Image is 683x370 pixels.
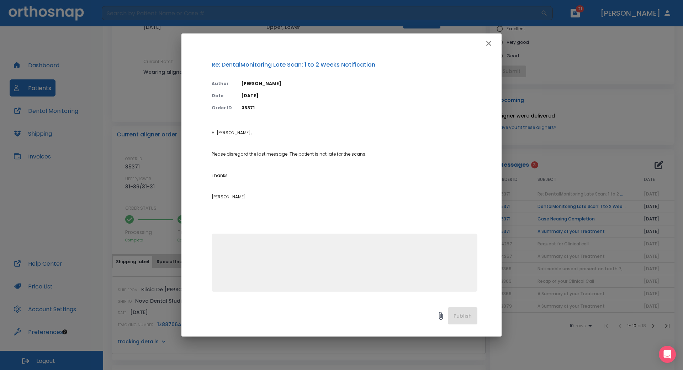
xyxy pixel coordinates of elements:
p: Hi [PERSON_NAME], [212,130,477,136]
p: 35371 [242,105,477,111]
p: Re: DentalMonitoring Late Scan: 1 to 2 Weeks Notification [212,61,477,69]
p: Please disregard the last message. The patient is not late for the scans. [212,151,477,157]
p: [PERSON_NAME] [242,80,477,87]
p: Order ID [212,105,233,111]
p: Thanks [212,172,477,179]
p: [DATE] [242,93,477,99]
p: Date [212,93,233,99]
p: [PERSON_NAME] [212,194,477,200]
p: Author [212,80,233,87]
div: Open Intercom Messenger [659,346,676,363]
